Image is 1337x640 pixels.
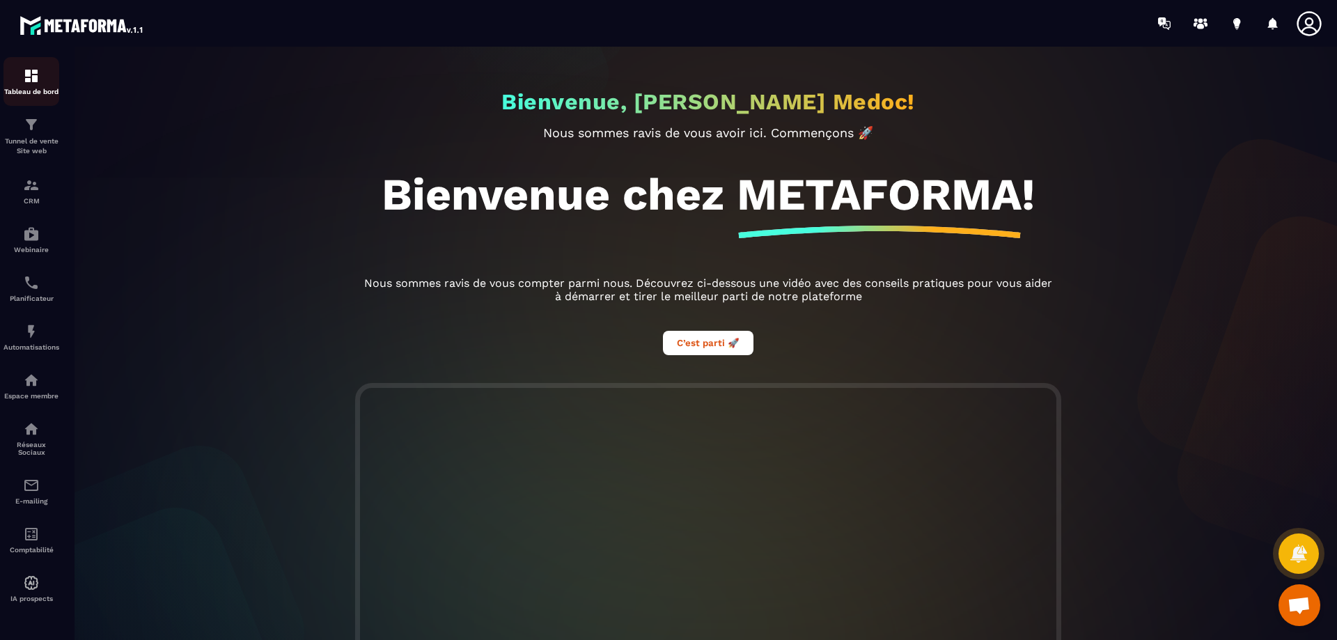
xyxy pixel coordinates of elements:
img: logo [19,13,145,38]
a: automationsautomationsEspace membre [3,361,59,410]
h2: Bienvenue, [PERSON_NAME] Medoc! [501,88,915,115]
a: schedulerschedulerPlanificateur [3,264,59,313]
img: email [23,477,40,494]
img: formation [23,68,40,84]
p: Tableau de bord [3,88,59,95]
img: formation [23,177,40,194]
p: Comptabilité [3,546,59,554]
a: Ouvrir le chat [1279,584,1320,626]
a: emailemailE-mailing [3,467,59,515]
a: accountantaccountantComptabilité [3,515,59,564]
img: social-network [23,421,40,437]
a: formationformationTableau de bord [3,57,59,106]
button: C’est parti 🚀 [663,331,753,355]
a: formationformationCRM [3,166,59,215]
img: automations [23,226,40,242]
p: Automatisations [3,343,59,351]
img: scheduler [23,274,40,291]
p: Webinaire [3,246,59,253]
a: formationformationTunnel de vente Site web [3,106,59,166]
p: E-mailing [3,497,59,505]
img: formation [23,116,40,133]
img: accountant [23,526,40,543]
p: CRM [3,197,59,205]
p: Espace membre [3,392,59,400]
p: Nous sommes ravis de vous avoir ici. Commençons 🚀 [360,125,1056,140]
p: Réseaux Sociaux [3,441,59,456]
p: IA prospects [3,595,59,602]
p: Nous sommes ravis de vous compter parmi nous. Découvrez ci-dessous une vidéo avec des conseils pr... [360,276,1056,303]
p: Tunnel de vente Site web [3,136,59,156]
a: automationsautomationsAutomatisations [3,313,59,361]
a: automationsautomationsWebinaire [3,215,59,264]
img: automations [23,372,40,389]
a: C’est parti 🚀 [663,336,753,349]
h1: Bienvenue chez METAFORMA! [382,168,1035,221]
a: social-networksocial-networkRéseaux Sociaux [3,410,59,467]
img: automations [23,323,40,340]
img: automations [23,575,40,591]
p: Planificateur [3,295,59,302]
